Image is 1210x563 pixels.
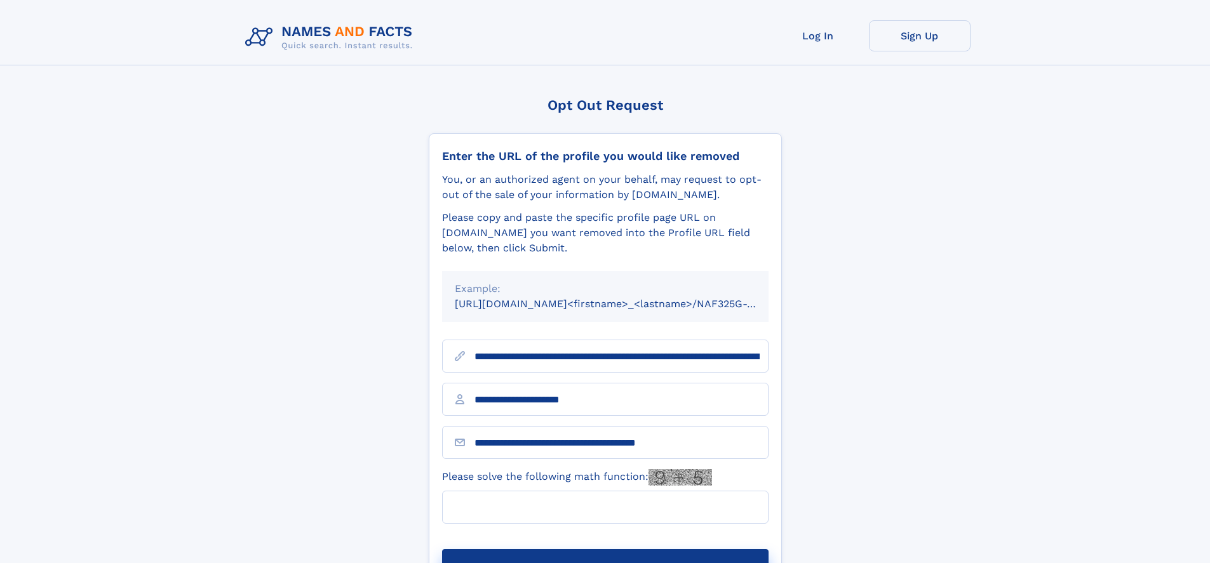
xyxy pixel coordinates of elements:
div: Opt Out Request [429,97,782,113]
div: You, or an authorized agent on your behalf, may request to opt-out of the sale of your informatio... [442,172,769,202]
img: Logo Names and Facts [240,20,423,55]
a: Sign Up [869,20,971,51]
div: Enter the URL of the profile you would like removed [442,149,769,163]
div: Please copy and paste the specific profile page URL on [DOMAIN_NAME] you want removed into the Pr... [442,210,769,256]
small: [URL][DOMAIN_NAME]<firstname>_<lastname>/NAF325G-xxxxxxxx [455,298,793,310]
label: Please solve the following math function: [442,469,712,486]
a: Log In [767,20,869,51]
div: Example: [455,281,756,296]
